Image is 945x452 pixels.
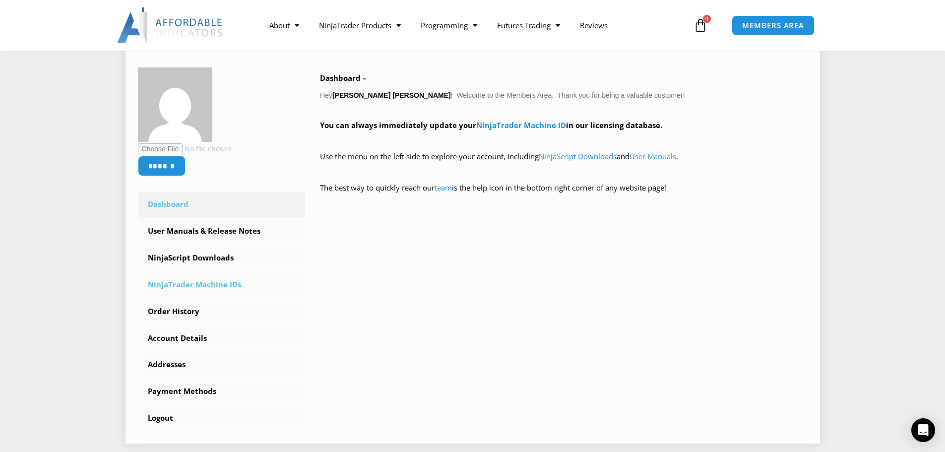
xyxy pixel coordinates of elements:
[332,91,451,99] strong: [PERSON_NAME] [PERSON_NAME]
[732,15,815,36] a: MEMBERS AREA
[320,73,367,83] b: Dashboard –
[630,151,676,161] a: User Manuals
[138,272,306,298] a: NinjaTrader Machine IDs
[138,245,306,271] a: NinjaScript Downloads
[320,71,808,209] div: Hey ! Welcome to the Members Area. Thank you for being a valuable customer!
[138,352,306,378] a: Addresses
[320,150,808,178] p: Use the menu on the left side to explore your account, including and .
[259,14,691,37] nav: Menu
[435,183,452,193] a: team
[138,405,306,431] a: Logout
[320,181,808,209] p: The best way to quickly reach our is the help icon in the bottom right corner of any website page!
[138,67,212,142] img: 8a46035aac9c837998802be407f2da7201193bc0e02b26e61d02e916f41e2b99
[138,299,306,324] a: Order History
[259,14,309,37] a: About
[679,11,722,40] a: 0
[911,418,935,442] div: Open Intercom Messenger
[742,22,804,29] span: MEMBERS AREA
[138,325,306,351] a: Account Details
[138,218,306,244] a: User Manuals & Release Notes
[138,379,306,404] a: Payment Methods
[138,192,306,217] a: Dashboard
[320,120,662,130] strong: You can always immediately update your in our licensing database.
[411,14,487,37] a: Programming
[703,15,711,23] span: 0
[487,14,570,37] a: Futures Trading
[309,14,411,37] a: NinjaTrader Products
[539,151,617,161] a: NinjaScript Downloads
[138,192,306,431] nav: Account pages
[570,14,618,37] a: Reviews
[476,120,566,130] a: NinjaTrader Machine ID
[117,7,224,43] img: LogoAI | Affordable Indicators – NinjaTrader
